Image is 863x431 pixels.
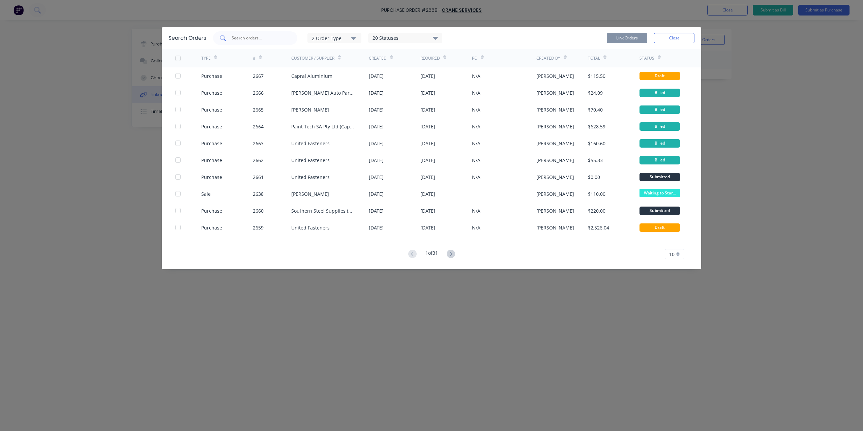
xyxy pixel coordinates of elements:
div: Purchase [201,207,222,214]
div: [PERSON_NAME] [536,174,574,181]
div: Search Orders [169,34,206,42]
button: Link Orders [607,33,647,43]
div: Billed [639,89,680,97]
div: Purchase [201,140,222,147]
div: [DATE] [420,207,435,214]
div: Purchase [201,106,222,113]
div: $628.59 [588,123,605,130]
div: 2659 [253,224,264,231]
div: [DATE] [369,174,384,181]
div: [DATE] [420,123,435,130]
div: [DATE] [369,140,384,147]
div: [DATE] [420,89,435,96]
div: [DATE] [420,174,435,181]
div: 2666 [253,89,264,96]
div: 2 Order Type [312,34,357,41]
div: N/A [472,140,480,147]
div: Submitted [639,207,680,215]
div: Billed [639,105,680,114]
div: N/A [472,72,480,80]
div: 2667 [253,72,264,80]
div: [PERSON_NAME] [536,140,574,147]
div: [PERSON_NAME] [536,123,574,130]
div: Billed [639,139,680,148]
div: Southern Steel Supplies (Adsteel Brokers T/as) [291,207,355,214]
div: PO [472,55,477,61]
div: Purchase [201,174,222,181]
div: [DATE] [369,157,384,164]
div: [DATE] [369,72,384,80]
div: [PERSON_NAME] [536,207,574,214]
div: 2661 [253,174,264,181]
span: 10 [669,251,675,258]
div: Status [639,55,654,61]
div: Total [588,55,600,61]
div: Draft [639,72,680,80]
div: [PERSON_NAME] [536,89,574,96]
div: Submitted [639,173,680,181]
div: 2638 [253,190,264,197]
div: $70.40 [588,106,603,113]
div: Billed [639,122,680,131]
div: Created [369,55,387,61]
div: $160.60 [588,140,605,147]
div: 2660 [253,207,264,214]
div: Paint Tech SA Pty Ltd (Capricorn) [291,123,355,130]
div: [PERSON_NAME] [536,224,574,231]
input: Search orders... [231,35,287,41]
div: $110.00 [588,190,605,197]
div: 2663 [253,140,264,147]
div: N/A [472,89,480,96]
div: 2662 [253,157,264,164]
div: $2,526.04 [588,224,609,231]
span: Waiting to Star... [639,189,680,197]
div: [DATE] [420,72,435,80]
div: 2665 [253,106,264,113]
div: N/A [472,106,480,113]
div: [DATE] [369,224,384,231]
div: Purchase [201,89,222,96]
div: [PERSON_NAME] [536,72,574,80]
div: N/A [472,123,480,130]
div: United Fasteners [291,140,330,147]
div: Purchase [201,157,222,164]
div: N/A [472,207,480,214]
div: Purchase [201,224,222,231]
div: $220.00 [588,207,605,214]
div: [PERSON_NAME] [536,106,574,113]
div: [DATE] [420,224,435,231]
div: [PERSON_NAME] [291,106,329,113]
div: [DATE] [420,106,435,113]
div: [DATE] [369,190,384,197]
div: $115.50 [588,72,605,80]
div: United Fasteners [291,174,330,181]
div: N/A [472,174,480,181]
div: Purchase [201,123,222,130]
div: Customer / Supplier [291,55,334,61]
div: [DATE] [369,207,384,214]
div: [DATE] [420,190,435,197]
div: [DATE] [420,157,435,164]
div: [DATE] [420,140,435,147]
div: United Fasteners [291,224,330,231]
div: [DATE] [369,89,384,96]
button: Close [654,33,694,43]
div: [PERSON_NAME] [291,190,329,197]
div: # [253,55,256,61]
div: 2664 [253,123,264,130]
div: [PERSON_NAME] [536,157,574,164]
div: $55.33 [588,157,603,164]
button: 2 Order Type [307,33,361,43]
div: Created By [536,55,560,61]
div: [PERSON_NAME] [536,190,574,197]
div: TYPE [201,55,211,61]
div: Capral Aluminium [291,72,332,80]
div: 1 of 31 [425,249,438,259]
div: [DATE] [369,123,384,130]
div: Draft [639,223,680,232]
div: $0.00 [588,174,600,181]
div: Sale [201,190,211,197]
div: United Fasteners [291,157,330,164]
div: 20 Statuses [368,34,442,42]
div: N/A [472,224,480,231]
